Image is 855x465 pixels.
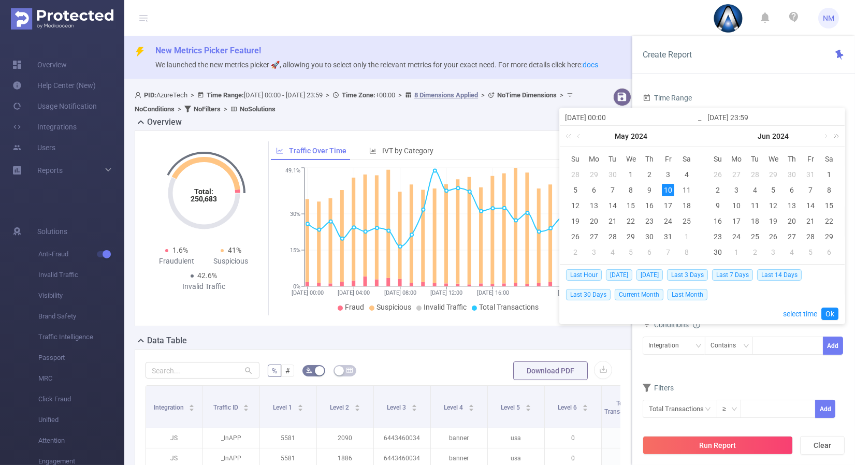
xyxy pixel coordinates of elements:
div: 4 [749,184,761,196]
div: 24 [730,230,743,243]
span: Brand Safety [38,306,124,327]
div: 11 [680,184,693,196]
span: > [478,91,488,99]
span: Create Report [643,50,692,60]
td: June 18, 2024 [746,213,764,229]
div: 1 [730,246,743,258]
b: No Solutions [240,105,276,113]
div: 25 [749,230,761,243]
div: 5 [804,246,817,258]
td: June 1, 2024 [677,229,696,244]
td: July 2, 2024 [746,244,764,260]
div: 27 [730,168,743,181]
div: 28 [804,230,817,243]
th: Fri [801,151,820,167]
div: 8 [680,246,693,258]
div: 19 [569,215,582,227]
div: Suspicious [204,256,258,267]
div: ≥ [722,400,733,417]
span: NM [823,8,834,28]
div: 6 [588,184,600,196]
div: 25 [680,215,693,227]
td: June 9, 2024 [708,198,727,213]
tspan: 250,683 [191,195,217,203]
div: 1 [680,230,693,243]
tspan: [DATE] 16:00 [477,289,509,296]
span: Passport [38,347,124,368]
td: May 26, 2024 [708,167,727,182]
i: icon: line-chart [276,147,283,154]
span: Solutions [37,221,67,242]
tspan: 30% [290,211,300,217]
td: June 14, 2024 [801,198,820,213]
td: May 17, 2024 [659,198,677,213]
span: Tu [746,154,764,164]
div: 26 [712,168,724,181]
td: May 19, 2024 [566,213,585,229]
div: 6 [823,246,835,258]
td: June 4, 2024 [746,182,764,198]
td: May 7, 2024 [603,182,622,198]
a: Usage Notification [12,96,97,117]
span: > [395,91,405,99]
div: 18 [749,215,761,227]
td: April 28, 2024 [566,167,585,182]
td: June 2, 2024 [566,244,585,260]
div: 29 [625,230,637,243]
td: May 24, 2024 [659,213,677,229]
td: June 23, 2024 [708,229,727,244]
i: icon: user [135,92,144,98]
div: Contains [711,337,743,354]
div: 28 [569,168,582,181]
td: May 21, 2024 [603,213,622,229]
span: Su [566,154,585,164]
div: 8 [625,184,637,196]
a: Last year (Control + left) [563,126,577,147]
td: June 2, 2024 [708,182,727,198]
a: Jun [757,126,772,147]
th: Tue [746,151,764,167]
i: icon: down [743,343,749,350]
td: May 6, 2024 [585,182,603,198]
td: June 29, 2024 [820,229,838,244]
div: 18 [680,199,693,212]
div: 31 [662,230,674,243]
div: Fraudulent [150,256,204,267]
div: 4 [680,168,693,181]
div: 30 [786,168,798,181]
div: 27 [786,230,798,243]
tspan: Total: [194,187,213,196]
td: July 1, 2024 [727,244,746,260]
th: Mon [727,151,746,167]
td: June 11, 2024 [746,198,764,213]
div: 6 [643,246,656,258]
div: 24 [662,215,674,227]
span: AzureTech [DATE] 00:00 - [DATE] 23:59 +00:00 [135,91,576,113]
span: Mo [585,154,603,164]
div: 26 [569,230,582,243]
span: Last 7 Days [712,269,753,281]
a: Integrations [12,117,77,137]
span: Last Month [668,289,707,300]
div: 15 [823,199,835,212]
td: June 22, 2024 [820,213,838,229]
td: May 11, 2024 [677,182,696,198]
div: 5 [625,246,637,258]
b: No Time Dimensions [497,91,557,99]
th: Thu [640,151,659,167]
td: June 15, 2024 [820,198,838,213]
tspan: 0% [293,283,300,290]
div: 3 [730,184,743,196]
td: May 28, 2024 [746,167,764,182]
div: 29 [823,230,835,243]
span: Time Range [643,94,692,102]
td: July 4, 2024 [782,244,801,260]
td: June 6, 2024 [640,244,659,260]
span: Mo [727,154,746,164]
span: Last 3 Days [667,269,708,281]
div: 27 [588,230,600,243]
div: 3 [588,246,600,258]
td: June 5, 2024 [622,244,641,260]
input: End date [707,111,839,124]
td: May 27, 2024 [585,229,603,244]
